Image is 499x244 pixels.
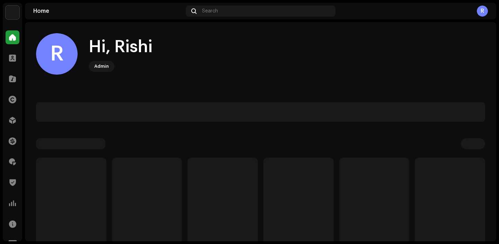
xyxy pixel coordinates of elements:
div: R [477,6,488,17]
div: Home [33,8,183,14]
img: bc4c4277-71b2-49c5-abdf-ca4e9d31f9c1 [6,6,19,19]
div: R [36,33,78,75]
span: Search [202,8,218,14]
div: Admin [94,62,109,71]
div: Hi, Rishi [89,36,152,58]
